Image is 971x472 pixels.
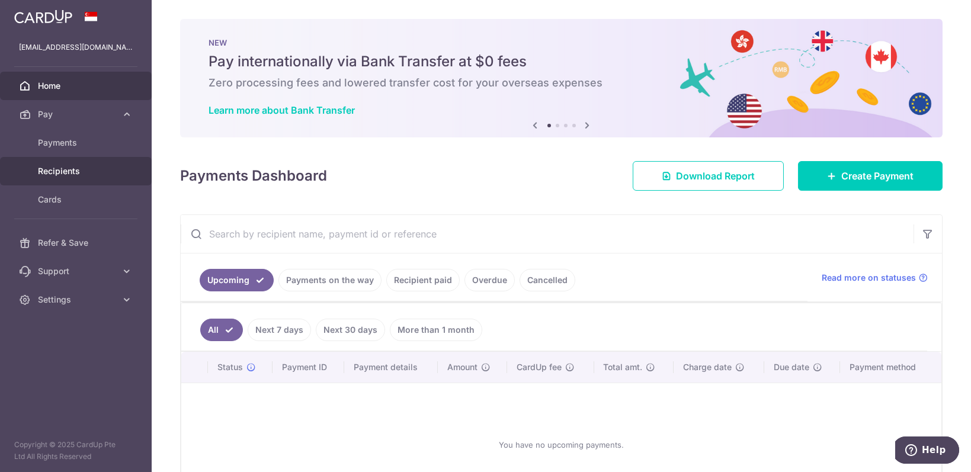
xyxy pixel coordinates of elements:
[464,269,515,291] a: Overdue
[840,352,941,383] th: Payment method
[209,38,914,47] p: NEW
[14,9,72,24] img: CardUp
[604,361,643,373] span: Total amt.
[520,269,575,291] a: Cancelled
[38,265,116,277] span: Support
[38,237,116,249] span: Refer & Save
[273,352,344,383] th: Payment ID
[390,319,482,341] a: More than 1 month
[248,319,311,341] a: Next 7 days
[180,165,327,187] h4: Payments Dashboard
[38,80,116,92] span: Home
[798,161,943,191] a: Create Payment
[822,272,928,284] a: Read more on statuses
[841,169,914,183] span: Create Payment
[676,169,755,183] span: Download Report
[209,104,355,116] a: Learn more about Bank Transfer
[38,194,116,206] span: Cards
[344,352,437,383] th: Payment details
[316,319,385,341] a: Next 30 days
[200,319,243,341] a: All
[38,137,116,149] span: Payments
[38,165,116,177] span: Recipients
[278,269,382,291] a: Payments on the way
[27,8,51,19] span: Help
[386,269,460,291] a: Recipient paid
[209,76,914,90] h6: Zero processing fees and lowered transfer cost for your overseas expenses
[181,215,914,253] input: Search by recipient name, payment id or reference
[209,52,914,71] h5: Pay internationally via Bank Transfer at $0 fees
[822,272,916,284] span: Read more on statuses
[200,269,274,291] a: Upcoming
[895,436,959,466] iframe: Opens a widget where you can find more information
[217,361,243,373] span: Status
[633,161,784,191] a: Download Report
[447,361,478,373] span: Amount
[180,19,943,137] img: Bank transfer banner
[19,41,133,53] p: [EMAIL_ADDRESS][DOMAIN_NAME]
[683,361,732,373] span: Charge date
[774,361,809,373] span: Due date
[38,108,116,120] span: Pay
[517,361,562,373] span: CardUp fee
[38,294,116,306] span: Settings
